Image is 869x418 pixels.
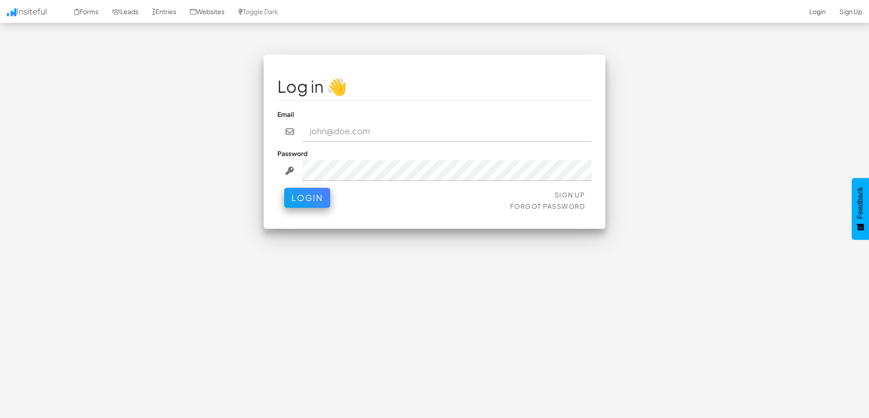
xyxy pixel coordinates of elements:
[7,8,16,16] img: icon.png
[277,110,294,119] label: Email
[277,149,307,158] label: Password
[555,191,585,199] a: Sign Up
[302,121,592,142] input: john@doe.com
[277,77,592,96] h1: Log in 👋
[510,202,585,210] a: Forgot Password
[856,187,864,219] span: Feedback
[284,188,330,208] button: Login
[852,178,869,240] button: Feedback - Show survey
